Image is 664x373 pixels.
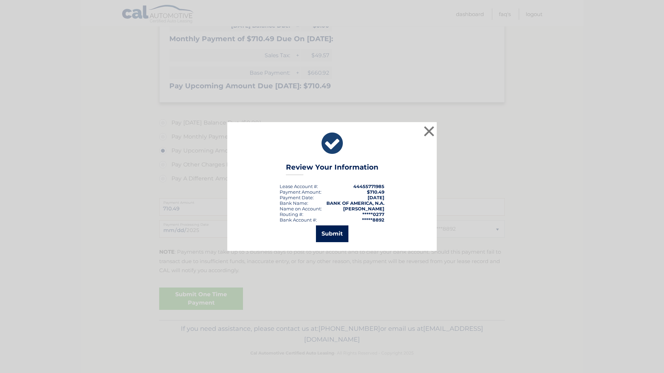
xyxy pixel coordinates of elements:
[280,195,314,200] div: :
[353,184,384,189] strong: 44455771985
[316,225,348,242] button: Submit
[280,217,317,223] div: Bank Account #:
[286,163,378,175] h3: Review Your Information
[280,195,313,200] span: Payment Date
[326,200,384,206] strong: BANK OF AMERICA, N.A.
[368,195,384,200] span: [DATE]
[280,200,308,206] div: Bank Name:
[422,124,436,138] button: ×
[280,184,318,189] div: Lease Account #:
[343,206,384,211] strong: [PERSON_NAME]
[280,211,303,217] div: Routing #:
[280,189,322,195] div: Payment Amount:
[367,189,384,195] span: $710.49
[280,206,322,211] div: Name on Account:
